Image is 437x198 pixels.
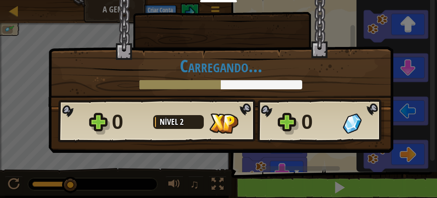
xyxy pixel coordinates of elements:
div: 0 [112,107,148,137]
img: Gemas Ganhas [343,113,362,134]
span: Nível [160,116,180,128]
h1: Carregando... [58,56,384,76]
div: 0 [301,107,337,137]
span: 2 [180,116,184,128]
img: XP Ganho [209,113,238,134]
